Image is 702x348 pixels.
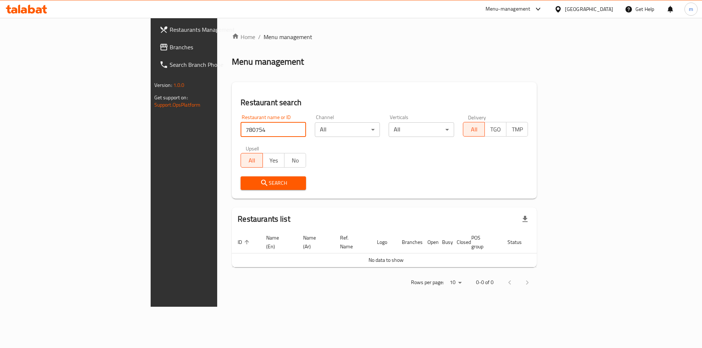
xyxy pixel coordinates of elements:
[266,233,288,251] span: Name (En)
[507,238,531,246] span: Status
[154,100,201,110] a: Support.OpsPlatform
[263,153,284,168] button: Yes
[411,278,444,287] p: Rows per page:
[264,32,312,41] span: Menu management
[170,43,262,51] span: Branches
[516,210,534,228] div: Export file
[315,122,380,137] div: All
[232,231,565,267] table: enhanced table
[371,231,396,253] th: Logo
[484,122,506,137] button: TGO
[436,231,451,253] th: Busy
[447,277,464,288] div: Rows per page:
[154,38,268,56] a: Branches
[565,5,613,13] div: [GEOGRAPHIC_DATA]
[284,153,306,168] button: No
[486,5,531,14] div: Menu-management
[303,233,325,251] span: Name (Ar)
[241,122,306,137] input: Search for restaurant name or ID..
[238,214,290,225] h2: Restaurants list
[506,122,528,137] button: TMP
[466,124,482,135] span: All
[170,60,262,69] span: Search Branch Phone
[246,179,300,188] span: Search
[246,146,259,151] label: Upsell
[244,155,260,166] span: All
[238,238,252,246] span: ID
[232,32,537,41] nav: breadcrumb
[241,153,263,168] button: All
[154,21,268,38] a: Restaurants Management
[509,124,525,135] span: TMP
[154,56,268,73] a: Search Branch Phone
[241,97,528,108] h2: Restaurant search
[451,231,465,253] th: Closed
[396,231,422,253] th: Branches
[422,231,436,253] th: Open
[154,93,188,102] span: Get support on:
[488,124,503,135] span: TGO
[468,115,486,120] label: Delivery
[287,155,303,166] span: No
[689,5,693,13] span: m
[471,233,493,251] span: POS group
[389,122,454,137] div: All
[154,80,172,90] span: Version:
[476,278,494,287] p: 0-0 of 0
[173,80,185,90] span: 1.0.0
[232,56,304,68] h2: Menu management
[266,155,282,166] span: Yes
[340,233,362,251] span: Ref. Name
[463,122,485,137] button: All
[369,255,404,265] span: No data to show
[170,25,262,34] span: Restaurants Management
[241,176,306,190] button: Search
